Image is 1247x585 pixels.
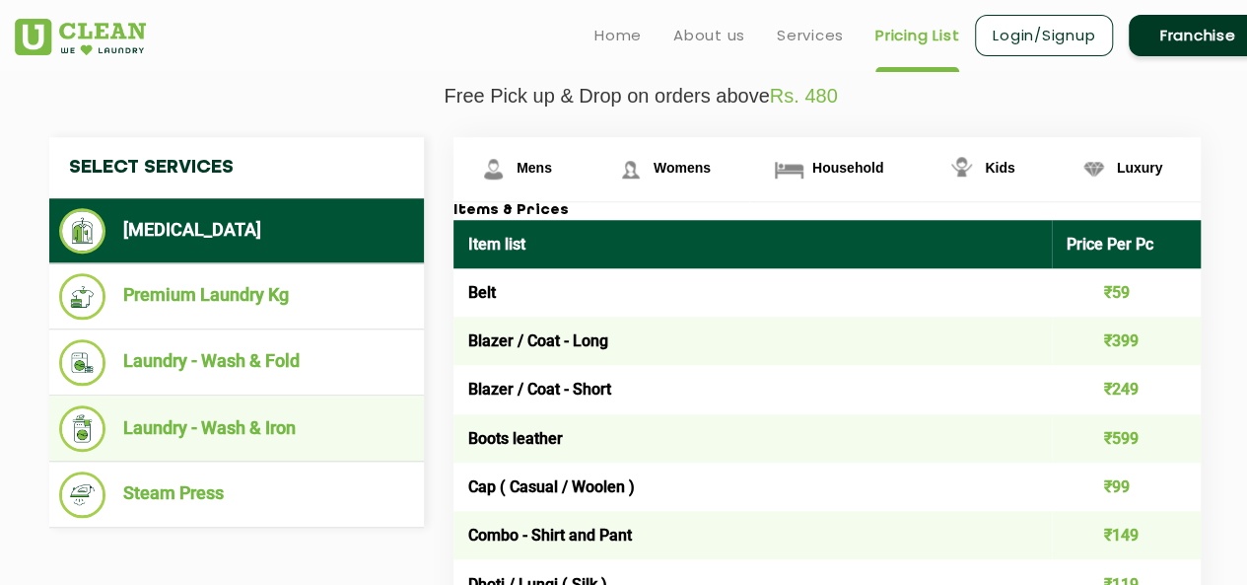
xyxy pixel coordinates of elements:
[812,160,883,176] span: Household
[59,405,414,452] li: Laundry - Wash & Iron
[453,202,1201,220] h3: Items & Prices
[1052,317,1202,365] td: ₹399
[59,273,105,320] img: Premium Laundry Kg
[517,160,552,176] span: Mens
[453,268,1052,317] td: Belt
[1052,463,1202,511] td: ₹99
[985,160,1014,176] span: Kids
[59,208,414,254] li: [MEDICAL_DATA]
[1117,160,1163,176] span: Luxury
[1052,220,1202,268] th: Price Per Pc
[875,24,959,47] a: Pricing List
[777,24,844,47] a: Services
[1052,511,1202,559] td: ₹149
[476,152,511,186] img: Mens
[1052,268,1202,317] td: ₹59
[944,152,979,186] img: Kids
[975,15,1113,56] a: Login/Signup
[1076,152,1111,186] img: Luxury
[15,19,146,55] img: UClean Laundry and Dry Cleaning
[49,137,424,198] h4: Select Services
[453,511,1052,559] td: Combo - Shirt and Pant
[453,463,1052,511] td: Cap ( Casual / Woolen )
[59,208,105,254] img: Dry Cleaning
[453,414,1052,463] td: Boots leather
[453,220,1052,268] th: Item list
[59,405,105,452] img: Laundry - Wash & Iron
[59,472,105,518] img: Steam Press
[59,339,414,386] li: Laundry - Wash & Fold
[453,365,1052,413] td: Blazer / Coat - Short
[770,85,838,107] span: Rs. 480
[59,273,414,320] li: Premium Laundry Kg
[654,160,711,176] span: Womens
[453,317,1052,365] td: Blazer / Coat - Long
[594,24,642,47] a: Home
[1052,414,1202,463] td: ₹599
[59,472,414,518] li: Steam Press
[1052,365,1202,413] td: ₹249
[59,339,105,386] img: Laundry - Wash & Fold
[613,152,648,186] img: Womens
[673,24,745,47] a: About us
[772,152,806,186] img: Household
